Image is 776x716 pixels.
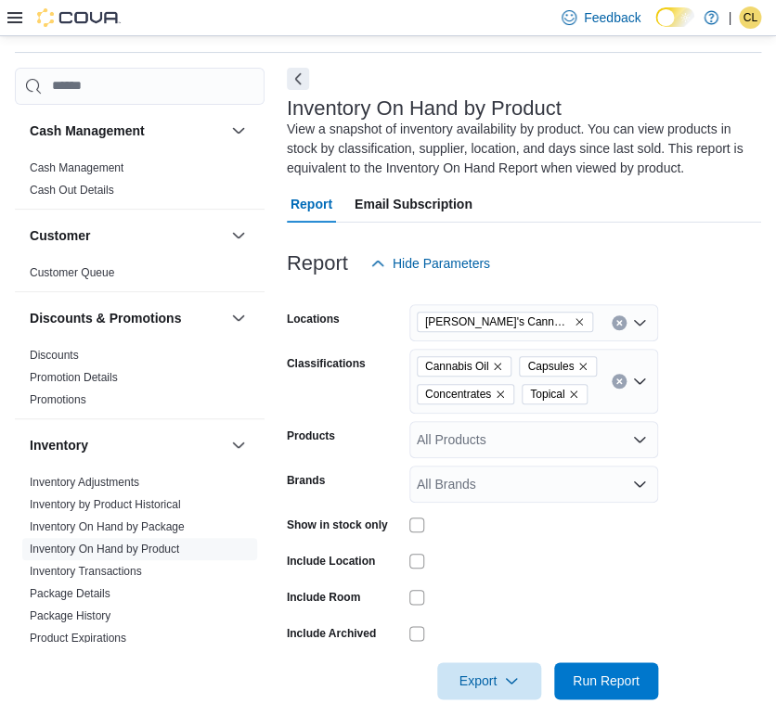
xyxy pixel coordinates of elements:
[30,565,142,578] a: Inventory Transactions
[437,662,541,699] button: Export
[30,587,110,600] a: Package Details
[425,385,491,403] span: Concentrates
[287,312,340,326] label: Locations
[612,374,627,389] button: Clear input
[30,497,181,512] span: Inventory by Product Historical
[30,475,139,490] span: Inventory Adjustments
[30,309,181,327] h3: Discounts & Promotions
[227,307,250,329] button: Discounts & Promotions
[448,662,530,699] span: Export
[417,356,512,377] span: Cannabis Oil
[417,312,593,332] span: Lucy's Cannabis
[425,357,489,376] span: Cannabis Oil
[522,384,588,404] span: Topical
[30,520,185,533] a: Inventory On Hand by Package
[612,315,627,330] button: Clear input
[30,436,224,454] button: Inventory
[568,389,579,400] button: Remove Topical from selection in this group
[30,498,181,511] a: Inventory by Product Historical
[495,389,506,400] button: Remove Concentrates from selection in this group
[739,6,761,29] div: Chantel Leblanc
[30,608,110,623] span: Package History
[287,473,325,488] label: Brands
[425,313,570,331] span: [PERSON_NAME]'s Cannabis
[30,160,123,175] span: Cash Management
[287,68,309,90] button: Next
[227,224,250,247] button: Customer
[30,184,114,197] a: Cash Out Details
[728,6,731,29] p: |
[30,348,79,363] span: Discounts
[227,434,250,456] button: Inventory
[37,8,121,27] img: Cova
[30,543,179,556] a: Inventory On Hand by Product
[30,632,126,645] a: Product Expirations
[554,662,658,699] button: Run Report
[30,393,86,406] a: Promotions
[30,266,114,279] a: Customer Queue
[287,554,375,569] label: Include Location
[30,631,126,646] span: Product Expirations
[30,265,114,280] span: Customer Queue
[355,185,472,223] span: Email Subscription
[584,8,640,27] span: Feedback
[287,356,366,371] label: Classifications
[287,590,360,605] label: Include Room
[227,120,250,142] button: Cash Management
[574,316,585,327] button: Remove Lucy's Cannabis from selection in this group
[287,626,376,641] label: Include Archived
[287,252,348,275] h3: Report
[30,183,114,198] span: Cash Out Details
[30,542,179,556] span: Inventory On Hand by Product
[30,392,86,407] span: Promotions
[287,428,335,443] label: Products
[30,371,118,384] a: Promotion Details
[30,121,145,140] h3: Cash Management
[30,519,185,534] span: Inventory On Hand by Package
[632,477,647,492] button: Open list of options
[30,609,110,622] a: Package History
[30,564,142,579] span: Inventory Transactions
[291,185,332,223] span: Report
[632,374,647,389] button: Open list of options
[573,671,640,690] span: Run Report
[30,586,110,601] span: Package Details
[655,7,694,27] input: Dark Mode
[577,361,588,372] button: Remove Capsules from selection in this group
[30,436,88,454] h3: Inventory
[655,27,656,28] span: Dark Mode
[15,157,265,209] div: Cash Management
[527,357,574,376] span: Capsules
[417,384,514,404] span: Concentrates
[743,6,757,29] span: CL
[287,518,388,532] label: Show in stock only
[287,120,752,178] div: View a snapshot of inventory availability by product. You can view products in stock by classific...
[30,121,224,140] button: Cash Management
[393,254,490,273] span: Hide Parameters
[30,349,79,362] a: Discounts
[30,161,123,174] a: Cash Management
[15,344,265,418] div: Discounts & Promotions
[519,356,597,377] span: Capsules
[30,370,118,385] span: Promotion Details
[632,315,647,330] button: Open list of options
[30,226,90,245] h3: Customer
[530,385,564,403] span: Topical
[492,361,503,372] button: Remove Cannabis Oil from selection in this group
[30,309,224,327] button: Discounts & Promotions
[363,245,498,282] button: Hide Parameters
[287,97,562,120] h3: Inventory On Hand by Product
[30,226,224,245] button: Customer
[15,262,265,291] div: Customer
[30,476,139,489] a: Inventory Adjustments
[632,432,647,447] button: Open list of options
